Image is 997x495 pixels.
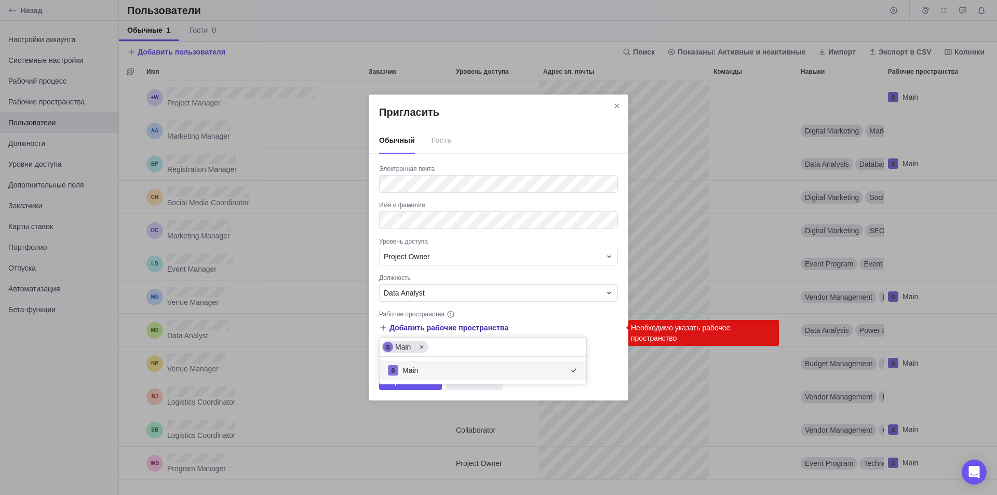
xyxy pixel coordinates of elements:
div: Удалить [415,341,428,353]
span: Main [395,342,411,352]
div: grid [380,357,586,384]
span: Добавить рабочие пространства [389,323,508,333]
span: Добавить рабочие пространства [379,320,508,335]
span: Main [402,365,418,376]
